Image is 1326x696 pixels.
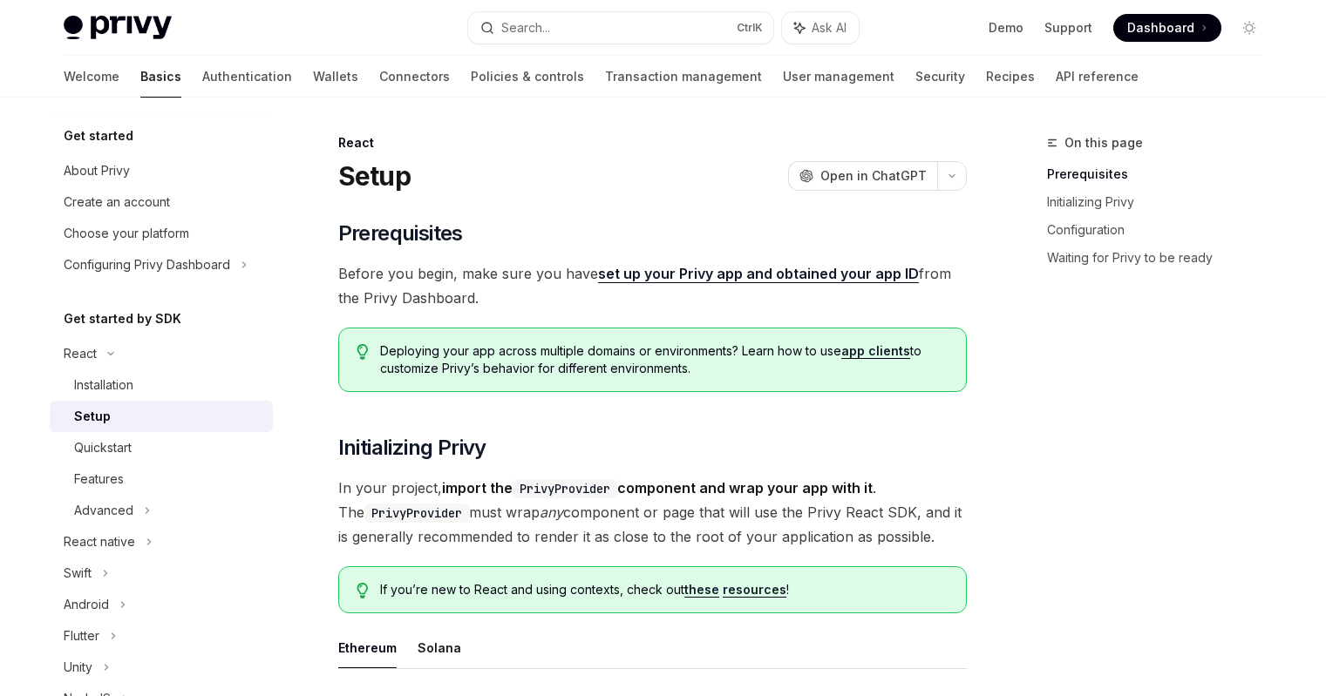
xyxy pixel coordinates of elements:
[380,581,948,598] span: If you’re new to React and using contexts, check out !
[1127,19,1194,37] span: Dashboard
[338,434,486,462] span: Initializing Privy
[723,582,786,598] a: resources
[64,125,133,146] h5: Get started
[364,503,469,523] code: PrivyProvider
[50,432,273,463] a: Quickstart
[338,261,967,310] span: Before you begin, make sure you have from the Privy Dashboard.
[64,56,119,98] a: Welcome
[1047,188,1277,216] a: Initializing Privy
[64,308,181,329] h5: Get started by SDK
[50,369,273,401] a: Installation
[50,401,273,432] a: Setup
[74,437,132,458] div: Quickstart
[418,627,461,668] button: Solana
[1047,216,1277,244] a: Configuration
[605,56,762,98] a: Transaction management
[338,627,397,668] button: Ethereum
[74,469,124,490] div: Features
[1044,19,1092,37] a: Support
[1064,132,1143,153] span: On this page
[379,56,450,98] a: Connectors
[50,155,273,186] a: About Privy
[841,343,910,359] a: app clients
[64,625,99,646] div: Flutter
[1235,14,1263,42] button: Toggle dark mode
[737,21,763,35] span: Ctrl K
[471,56,584,98] a: Policies & controls
[338,160,411,192] h1: Setup
[338,220,463,247] span: Prerequisites
[140,56,181,98] a: Basics
[74,375,133,395] div: Installation
[989,19,1023,37] a: Demo
[915,56,965,98] a: Security
[540,503,563,521] em: any
[338,476,967,549] span: In your project, . The must wrap component or page that will use the Privy React SDK, and it is g...
[64,254,230,275] div: Configuring Privy Dashboard
[64,343,97,364] div: React
[64,563,92,584] div: Swift
[783,56,894,98] a: User management
[74,500,133,521] div: Advanced
[64,531,135,552] div: React native
[501,17,550,38] div: Search...
[64,16,172,40] img: light logo
[50,463,273,495] a: Features
[513,479,617,498] code: PrivyProvider
[50,218,273,249] a: Choose your platform
[313,56,358,98] a: Wallets
[788,161,937,191] button: Open in ChatGPT
[50,186,273,218] a: Create an account
[442,479,873,497] strong: import the component and wrap your app with it
[782,12,859,44] button: Ask AI
[1056,56,1139,98] a: API reference
[598,265,919,283] a: set up your Privy app and obtained your app ID
[357,344,369,360] svg: Tip
[468,12,773,44] button: Search...CtrlK
[64,160,130,181] div: About Privy
[74,406,111,427] div: Setup
[380,342,948,377] span: Deploying your app across multiple domains or environments? Learn how to use to customize Privy’s...
[357,583,369,598] svg: Tip
[812,19,847,37] span: Ask AI
[684,582,719,598] a: these
[64,223,189,244] div: Choose your platform
[820,167,927,185] span: Open in ChatGPT
[64,657,92,678] div: Unity
[986,56,1035,98] a: Recipes
[202,56,292,98] a: Authentication
[64,594,109,615] div: Android
[1113,14,1221,42] a: Dashboard
[1047,160,1277,188] a: Prerequisites
[1047,244,1277,272] a: Waiting for Privy to be ready
[64,192,170,213] div: Create an account
[338,134,967,152] div: React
